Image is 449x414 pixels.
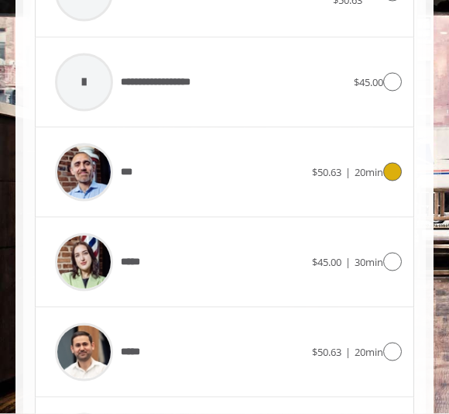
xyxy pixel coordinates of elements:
span: | [345,255,351,269]
span: | [345,345,351,359]
span: $50.63 [312,165,341,179]
span: 20min [355,165,383,179]
span: $45.00 [354,75,383,89]
span: $45.00 [312,255,341,269]
span: 30min [355,255,383,269]
span: | [345,165,351,179]
span: 20min [355,345,383,359]
span: $50.63 [312,345,341,359]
